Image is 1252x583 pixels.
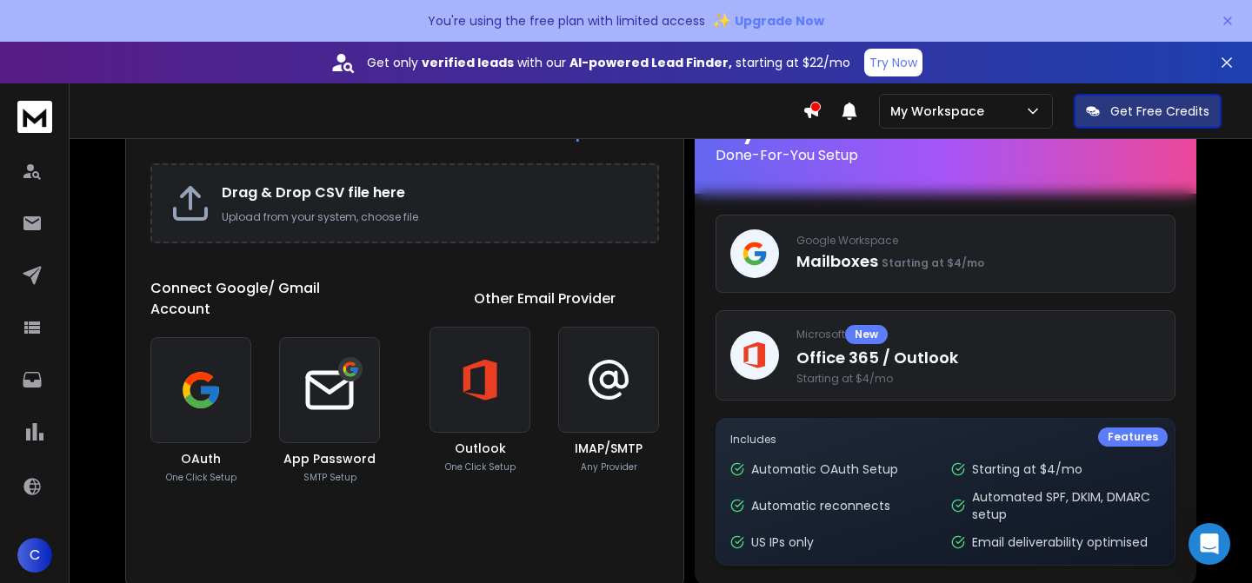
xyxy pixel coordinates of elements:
[751,497,890,514] p: Automatic reconnects
[569,54,732,71] strong: AI-powered Lead Finder,
[222,182,640,203] h2: Drag & Drop CSV file here
[181,450,221,467] h3: OAuth
[1189,523,1230,565] div: Open Intercom Messenger
[422,54,514,71] strong: verified leads
[890,103,991,120] p: My Workspace
[751,460,898,478] p: Automatic OAuth Setup
[796,249,1161,274] p: Mailboxes
[796,234,1161,248] p: Google Workspace
[730,433,1161,447] p: Includes
[882,255,984,270] span: Starting at $4/mo
[367,54,850,71] p: Get only with our starting at $22/mo
[796,325,1161,344] p: Microsoft
[972,533,1148,551] p: Email deliverability optimised
[796,372,1161,386] span: Starting at $4/mo
[1074,94,1222,129] button: Get Free Credits
[1098,427,1168,447] div: Features
[869,54,917,71] p: Try Now
[972,460,1082,478] p: Starting at $4/mo
[575,440,643,457] h3: IMAP/SMTP
[751,533,814,551] p: US IPs only
[150,278,380,320] h1: Connect Google/ Gmail Account
[283,450,376,467] h3: App Password
[864,49,922,76] button: Try Now
[716,145,1175,166] p: Done-For-You Setup
[17,538,52,573] button: C
[474,288,616,309] h1: Other Email Provider
[581,460,637,474] p: Any Provider
[716,117,1175,166] h1: Buy Email Accounts
[17,101,52,133] img: logo
[735,12,824,30] span: Upgrade Now
[796,346,1161,370] p: Office 365 / Outlook
[455,440,506,457] h3: Outlook
[845,325,888,344] div: New
[445,460,516,474] p: One Click Setup
[1110,103,1209,120] p: Get Free Credits
[428,12,705,30] p: You're using the free plan with limited access
[712,9,731,33] span: ✨
[303,471,356,484] p: SMTP Setup
[972,488,1162,523] p: Automated SPF, DKIM, DMARC setup
[166,471,236,484] p: One Click Setup
[712,3,824,38] button: ✨Upgrade Now
[222,210,640,224] p: Upload from your system, choose file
